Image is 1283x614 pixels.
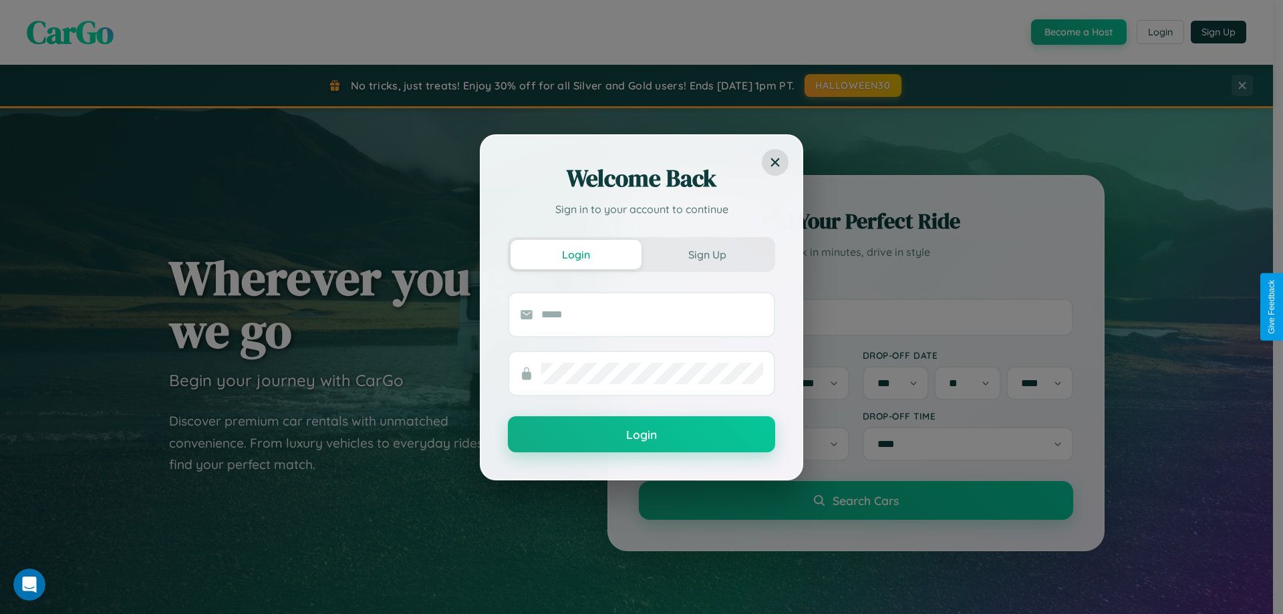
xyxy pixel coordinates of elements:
[641,240,772,269] button: Sign Up
[511,240,641,269] button: Login
[508,201,775,217] p: Sign in to your account to continue
[13,569,45,601] iframe: Intercom live chat
[508,162,775,194] h2: Welcome Back
[1267,280,1276,334] div: Give Feedback
[508,416,775,452] button: Login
